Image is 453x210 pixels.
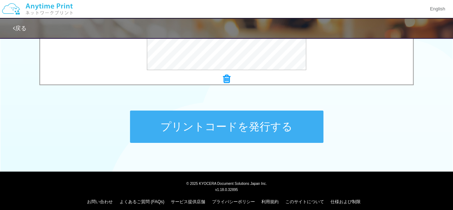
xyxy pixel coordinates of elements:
a: 戻る [13,25,26,31]
a: プライバシーポリシー [212,199,255,204]
span: © 2025 KYOCERA Document Solutions Japan Inc. [186,181,267,186]
a: 仕様および制限 [331,199,361,204]
a: よくあるご質問 (FAQs) [120,199,164,204]
a: お問い合わせ [87,199,113,204]
span: v1.18.0.32895 [215,187,238,192]
button: プリントコードを発行する [130,111,323,143]
a: 利用規約 [261,199,279,204]
a: サービス提供店舗 [171,199,205,204]
a: このサイトについて [285,199,324,204]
